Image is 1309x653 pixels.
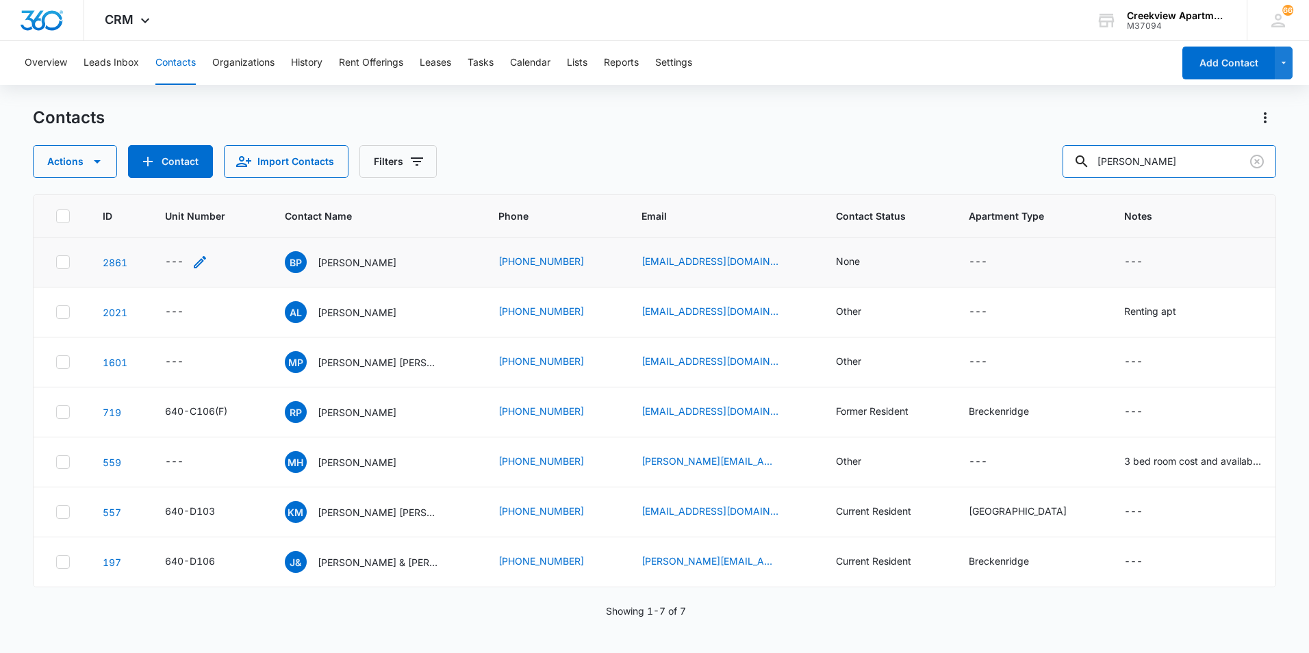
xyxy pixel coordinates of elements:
div: Phone - (954) 358-7506 - Select to Edit Field [498,354,609,370]
span: MP [285,351,307,373]
div: --- [1124,554,1143,570]
a: [PERSON_NAME][EMAIL_ADDRESS][DOMAIN_NAME] [641,454,778,468]
div: --- [165,254,183,270]
div: Notes - - Select to Edit Field [1124,504,1167,520]
p: [PERSON_NAME] [318,455,396,470]
div: Current Resident [836,504,911,518]
button: History [291,41,322,85]
button: Filters [359,145,437,178]
div: Notes - - Select to Edit Field [1124,254,1167,270]
button: Clear [1246,151,1268,172]
button: Rent Offerings [339,41,403,85]
div: 3 bed room cost and availability [1124,454,1261,468]
p: [PERSON_NAME] [PERSON_NAME] [318,355,441,370]
p: [PERSON_NAME] & [PERSON_NAME], [PERSON_NAME] [318,555,441,569]
div: Phone - (970) 702-9398 - Select to Edit Field [498,404,609,420]
div: Current Resident [836,554,911,568]
div: --- [969,254,987,270]
button: Actions [1254,107,1276,129]
div: Renting apt [1124,304,1176,318]
a: Navigate to contact details page for Michelle Hernandez [103,457,121,468]
div: Contact Status - Current Resident - Select to Edit Field [836,504,936,520]
a: [PHONE_NUMBER] [498,354,584,368]
button: Import Contacts [224,145,348,178]
a: Navigate to contact details page for Brian Perez [103,257,127,268]
span: Email [641,209,783,223]
div: account name [1127,10,1227,21]
span: Contact Status [836,209,916,223]
span: AL [285,301,307,323]
div: Email - rpissac2013@hotmail.com - Select to Edit Field [641,404,803,420]
button: Actions [33,145,117,178]
div: Phone - (720) 238-4173 - Select to Edit Field [498,554,609,570]
div: Apartment Type - Breckenridge - Select to Edit Field [969,554,1054,570]
div: Breckenridge [969,554,1029,568]
div: Contact Status - Other - Select to Edit Field [836,454,886,470]
div: Email - Angelap7119@gmail.com - Select to Edit Field [641,304,803,320]
button: Leases [420,41,451,85]
div: Email - milenacardero538@gmail.com - Select to Edit Field [641,354,803,370]
div: notifications count [1282,5,1293,16]
div: --- [969,304,987,320]
div: 640-C106(F) [165,404,227,418]
span: 66 [1282,5,1293,16]
span: Notes [1124,209,1286,223]
div: Notes - - Select to Edit Field [1124,354,1167,370]
div: 640-D103 [165,504,215,518]
div: Unit Number - 640-C106(F) - Select to Edit Field [165,404,252,420]
span: Apartment Type [969,209,1091,223]
div: --- [165,454,183,470]
div: Contact Name - Kristin Miller Nicholas Perez - Select to Edit Field [285,501,466,523]
div: --- [969,454,987,470]
a: [EMAIL_ADDRESS][DOMAIN_NAME] [641,304,778,318]
input: Search Contacts [1063,145,1276,178]
div: Unit Number - 640-D106 - Select to Edit Field [165,554,240,570]
button: Leads Inbox [84,41,139,85]
div: --- [165,304,183,320]
button: Add Contact [128,145,213,178]
div: Apartment Type - - Select to Edit Field [969,454,1012,470]
div: Contact Name - Jessica & Xzavier DeHerrera, Christopher Perez - Select to Edit Field [285,551,466,573]
div: Email - jessica.deherrera@hotmail.com - Select to Edit Field [641,554,803,570]
div: Phone - (970) 820-8028 - Select to Edit Field [498,304,609,320]
p: [PERSON_NAME] [318,405,396,420]
div: Phone - (970) 515-9288 - Select to Edit Field [498,504,609,520]
a: Navigate to contact details page for Milena PEREZ CARDERO [103,357,127,368]
button: Overview [25,41,67,85]
button: Reports [604,41,639,85]
div: --- [1124,404,1143,420]
div: Contact Name - Brian Perez - Select to Edit Field [285,251,421,273]
p: [PERSON_NAME] [PERSON_NAME] [318,505,441,520]
div: Unit Number - - Select to Edit Field [165,254,208,270]
div: Notes - - Select to Edit Field [1124,404,1167,420]
h1: Contacts [33,107,105,128]
div: Contact Status - Other - Select to Edit Field [836,354,886,370]
div: Unit Number - - Select to Edit Field [165,354,208,370]
div: Contact Status - Current Resident - Select to Edit Field [836,554,936,570]
div: --- [1124,254,1143,270]
button: Settings [655,41,692,85]
div: Unit Number - 640-D103 - Select to Edit Field [165,504,240,520]
span: Phone [498,209,589,223]
span: Contact Name [285,209,446,223]
div: Phone - (970) 652-8384 - Select to Edit Field [498,454,609,470]
a: [PHONE_NUMBER] [498,404,584,418]
button: Organizations [212,41,275,85]
span: CRM [105,12,134,27]
div: --- [1124,504,1143,520]
div: Email - perez.mic@hotmail.com - Select to Edit Field [641,454,803,470]
a: Navigate to contact details page for Roy Perez [103,407,121,418]
div: Notes - 3 bed room cost and availability - Select to Edit Field [1124,454,1286,470]
div: None [836,254,860,268]
span: MH [285,451,307,473]
a: Navigate to contact details page for Jessica & Xzavier DeHerrera, Christopher Perez [103,556,121,568]
div: Notes - - Select to Edit Field [1124,554,1167,570]
button: Lists [567,41,587,85]
div: Apartment Type - Breckenridge - Select to Edit Field [969,404,1054,420]
div: Contact Status - None - Select to Edit Field [836,254,885,270]
div: Former Resident [836,404,908,418]
div: Breckenridge [969,404,1029,418]
a: Navigate to contact details page for Angela L Perez [103,307,127,318]
div: --- [969,354,987,370]
span: KM [285,501,307,523]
